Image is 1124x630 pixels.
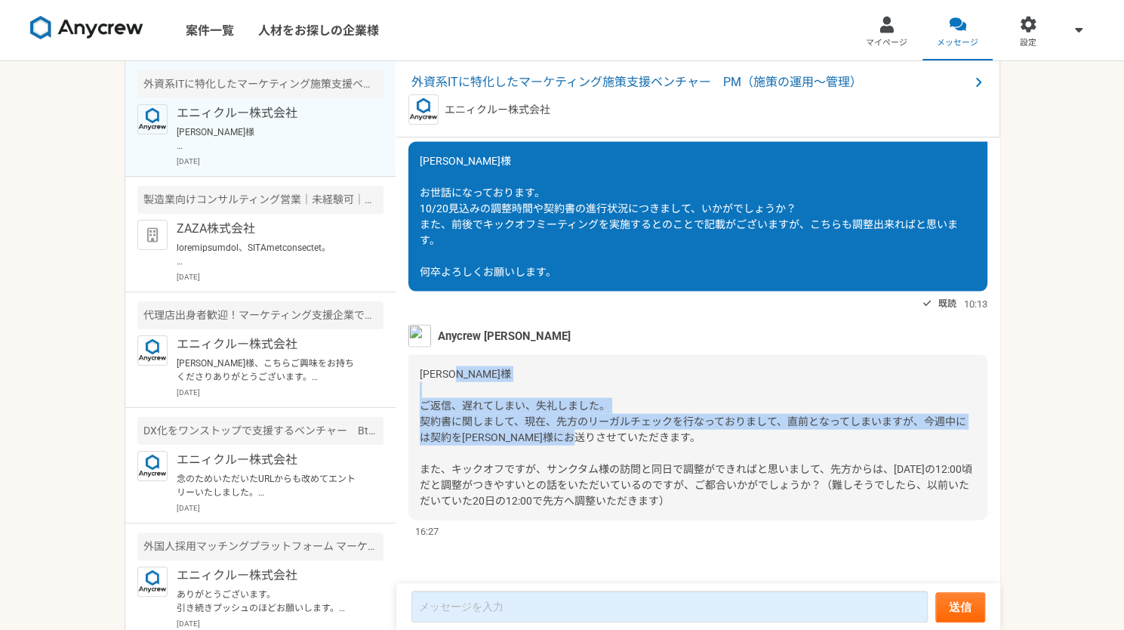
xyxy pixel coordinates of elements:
p: ZAZA株式会社 [177,220,363,238]
span: 外資系ITに特化したマーケティング施策支援ベンチャー PM（施策の運用〜管理） [411,73,969,91]
p: [DATE] [177,387,383,398]
p: [DATE] [177,502,383,514]
span: Anycrew [PERSON_NAME] [438,328,571,344]
img: logo_text_blue_01.png [137,335,168,366]
span: 10:13 [964,297,987,311]
div: 外国人採用マッチングプラットフォーム マーケティング責任者 [137,533,383,561]
div: 製造業向けコンサルティング営業｜未経験可｜法人営業としてキャリアアップしたい方 [137,186,383,214]
p: ありがとうございます。 引き続きプッシュのほどお願いします。 1点、前回にもお伝えしたところですが、私のキャリアが正確に伝わっているのかどうかが心配です。 LPOに関しては今までから現在までしっ... [177,588,363,615]
p: エニィクルー株式会社 [177,335,363,354]
span: [PERSON_NAME]様 ご返信、遅れてしまい、失礼しました。 契約書に関しまして、現在、先方のリーガルチェックを行なっておりまして、直前となってしまいますが、今週中には契約を[PERSON... [420,368,972,507]
p: loremipsumdol、SITAmetconsectet。 adipiscin、el・seddoeiusmodtemporincididun。 utlabo、etdol・magnaaL2En... [177,241,363,268]
span: [PERSON_NAME]様 お世話になっております。 10/20見込みの調整時間や契約書の進行状況につきまして、いかがでしょうか？ また、前後でキックオフミーティングを実施するとのことで記載が... [420,155,958,278]
p: [PERSON_NAME]様、こちらご興味をお持ちくださりありがとうございます。 本件ですが、応募を多数いただいており、よりフィット度の高い方が先に選考に進まれている状況となります。その方の選考... [177,357,363,384]
div: 代理店出身者歓迎！マーケティング支援企業でのフロント営業兼広告運用担当 [137,301,383,329]
p: エニィクルー株式会社 [177,104,363,122]
p: エニィクルー株式会社 [177,451,363,469]
span: 既読 [938,295,956,313]
p: [PERSON_NAME]様 ご返信、遅れてしまい、失礼しました。 契約書に関しまして、現在、先方のリーガルチェックを行なっておりまして、直前となってしまいますが、今週中には契約を[PERSON... [177,125,363,153]
button: 送信 [935,592,985,622]
span: メッセージ [937,37,978,49]
img: 8DqYSo04kwAAAAASUVORK5CYII= [30,16,143,40]
span: 設定 [1020,37,1036,49]
span: マイページ [866,37,907,49]
span: 16:27 [415,524,439,539]
p: [DATE] [177,271,383,283]
img: logo_text_blue_01.png [137,567,168,597]
img: logo_text_blue_01.png [408,94,439,125]
p: [DATE] [177,156,383,167]
img: logo_text_blue_01.png [137,451,168,481]
div: 外資系ITに特化したマーケティング施策支援ベンチャー PM（施策の運用〜管理） [137,70,383,98]
div: DX化をワンストップで支援するベンチャー BtoBマーケティング戦略立案・実装 [137,417,383,445]
p: 念のためいただいたURLからも改めてエントリーいたしました。 何卒よろしくお願いします。 [177,472,363,499]
p: エニィクルー株式会社 [445,102,550,118]
img: default_org_logo-42cde973f59100197ec2c8e796e4974ac8490bb5b08a0eb061ff975e4574aa76.png [137,220,168,250]
img: logo_text_blue_01.png [137,104,168,134]
p: [DATE] [177,618,383,629]
img: %E3%83%95%E3%82%9A%E3%83%AD%E3%83%95%E3%82%A3%E3%83%BC%E3%83%AB%E7%94%BB%E5%83%8F%E3%81%AE%E3%82%... [408,325,431,347]
p: エニィクルー株式会社 [177,567,363,585]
